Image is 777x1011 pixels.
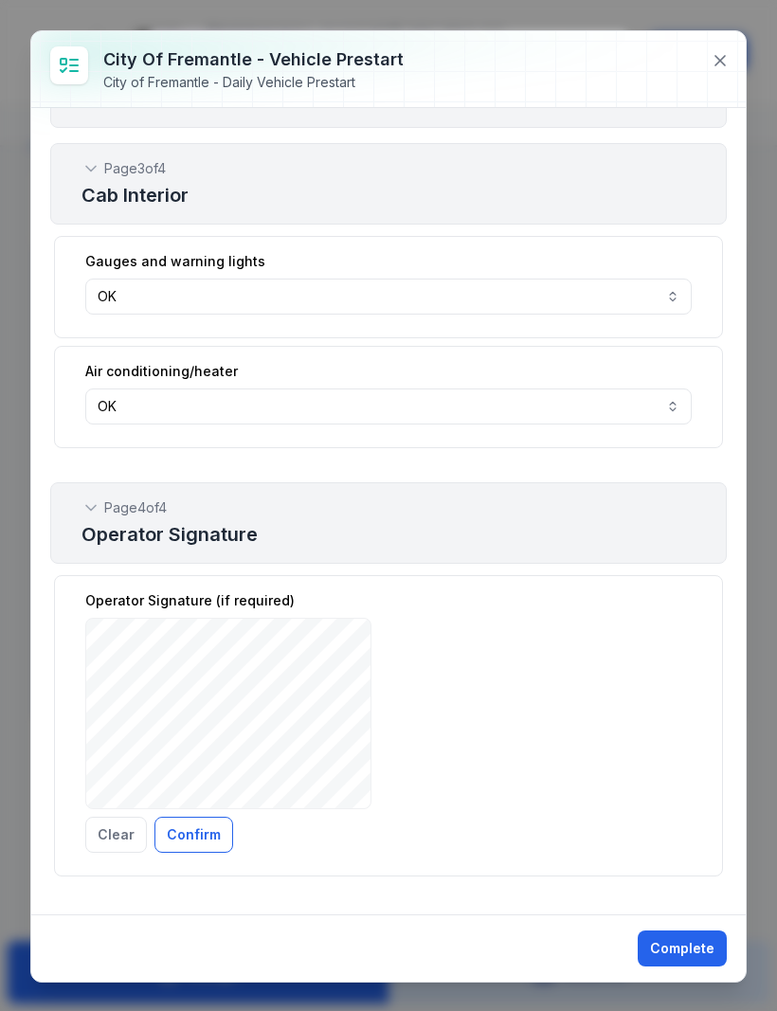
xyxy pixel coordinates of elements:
[103,46,404,73] h3: City of Fremantle - Vehicle Prestart
[104,498,167,517] span: Page 4 of 4
[85,388,692,424] button: OK
[85,279,692,315] button: OK
[85,817,147,853] button: Clear
[85,362,238,381] label: Air conditioning/heater
[85,252,265,271] label: Gauges and warning lights
[104,159,166,178] span: Page 3 of 4
[154,817,233,853] button: Confirm
[638,930,727,966] button: Complete
[81,182,696,208] h2: Cab Interior
[103,73,404,92] div: City of Fremantle - Daily Vehicle Prestart
[85,591,295,610] label: Operator Signature (if required)
[81,521,696,548] h2: Operator Signature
